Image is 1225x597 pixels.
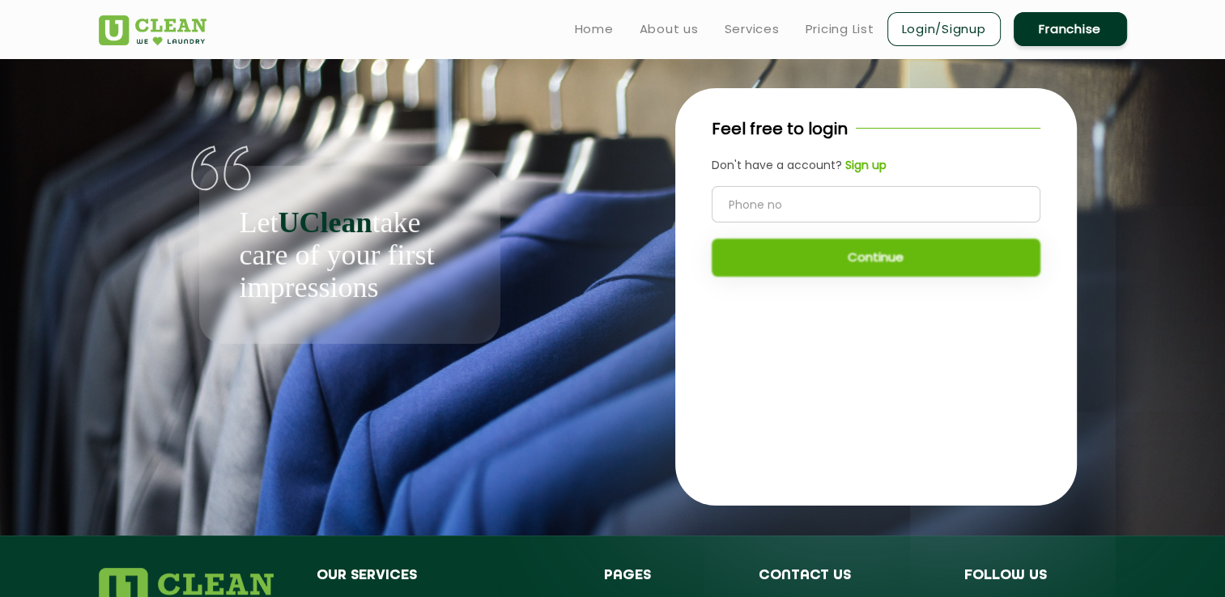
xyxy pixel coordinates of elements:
span: Don't have a account? [712,157,842,173]
input: Phone no [712,186,1040,222]
a: Sign up [842,157,887,174]
img: quote-img [191,146,252,191]
img: UClean Laundry and Dry Cleaning [99,15,206,45]
a: About us [640,19,699,39]
b: UClean [278,206,372,239]
p: Feel free to login [712,116,848,141]
a: Home [575,19,614,39]
a: Pricing List [806,19,874,39]
p: Let take care of your first impressions [240,206,460,303]
a: Services [725,19,780,39]
b: Sign up [845,157,887,173]
a: Login/Signup [887,12,1001,46]
a: Franchise [1014,12,1127,46]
